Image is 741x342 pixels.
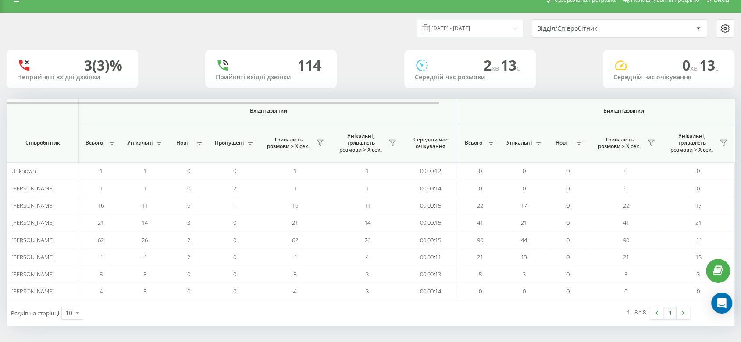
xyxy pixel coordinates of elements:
[403,162,458,180] td: 00:00:12
[216,74,326,81] div: Прийняті вхідні дзвінки
[682,56,699,74] span: 0
[501,56,520,74] span: 13
[695,219,702,226] span: 21
[11,219,54,226] span: [PERSON_NAME]
[627,308,646,317] div: 1 - 8 з 8
[477,201,483,209] span: 22
[403,214,458,231] td: 00:00:15
[403,249,458,266] td: 00:00:11
[11,236,54,244] span: [PERSON_NAME]
[403,231,458,248] td: 00:00:15
[521,201,527,209] span: 17
[233,287,236,295] span: 0
[695,253,702,261] span: 13
[142,236,148,244] span: 26
[233,201,236,209] span: 1
[366,287,369,295] span: 3
[83,139,105,146] span: Всього
[215,139,244,146] span: Пропущені
[624,270,627,278] span: 5
[84,57,122,74] div: 3 (3)%
[11,309,59,317] span: Рядків на сторінці
[233,236,236,244] span: 0
[11,270,54,278] span: [PERSON_NAME]
[143,253,146,261] span: 4
[100,287,103,295] span: 4
[477,219,483,226] span: 41
[100,270,103,278] span: 5
[506,139,532,146] span: Унікальні
[293,270,296,278] span: 5
[293,253,296,261] span: 4
[366,167,369,175] span: 1
[594,136,645,150] span: Тривалість розмови > Х сек.
[11,184,54,192] span: [PERSON_NAME]
[98,201,104,209] span: 16
[479,270,482,278] span: 5
[477,236,483,244] span: 90
[297,57,321,74] div: 114
[624,184,627,192] span: 0
[293,287,296,295] span: 4
[171,139,193,146] span: Нові
[143,270,146,278] span: 3
[711,293,732,314] div: Open Intercom Messenger
[624,287,627,295] span: 0
[187,167,190,175] span: 0
[11,253,54,261] span: [PERSON_NAME]
[127,139,153,146] span: Унікальні
[293,167,296,175] span: 1
[623,253,629,261] span: 21
[697,167,700,175] span: 0
[142,201,148,209] span: 11
[292,236,298,244] span: 62
[100,253,103,261] span: 4
[100,167,103,175] span: 1
[623,219,629,226] span: 41
[566,253,570,261] span: 0
[366,184,369,192] span: 1
[14,139,71,146] span: Співробітник
[566,270,570,278] span: 0
[403,180,458,197] td: 00:00:14
[98,219,104,226] span: 21
[17,74,128,81] div: Неприйняті вхідні дзвінки
[699,56,719,74] span: 13
[187,270,190,278] span: 0
[479,287,482,295] span: 0
[666,133,717,153] span: Унікальні, тривалість розмови > Х сек.
[523,184,526,192] span: 0
[415,74,525,81] div: Середній час розмови
[143,184,146,192] span: 1
[613,74,724,81] div: Середній час очікування
[187,236,190,244] span: 2
[187,253,190,261] span: 2
[523,167,526,175] span: 0
[11,167,36,175] span: Unknown
[623,236,629,244] span: 90
[233,270,236,278] span: 0
[623,201,629,209] span: 22
[479,184,482,192] span: 0
[523,270,526,278] span: 3
[233,167,236,175] span: 0
[102,107,435,114] span: Вхідні дзвінки
[517,63,520,73] span: c
[695,201,702,209] span: 17
[521,219,527,226] span: 21
[566,287,570,295] span: 0
[697,184,700,192] span: 0
[11,201,54,209] span: [PERSON_NAME]
[624,167,627,175] span: 0
[521,253,527,261] span: 13
[479,167,482,175] span: 0
[335,133,386,153] span: Унікальні, тривалість розмови > Х сек.
[403,197,458,214] td: 00:00:15
[233,184,236,192] span: 2
[98,236,104,244] span: 62
[697,270,700,278] span: 3
[11,287,54,295] span: [PERSON_NAME]
[697,287,700,295] span: 0
[492,63,501,73] span: хв
[690,63,699,73] span: хв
